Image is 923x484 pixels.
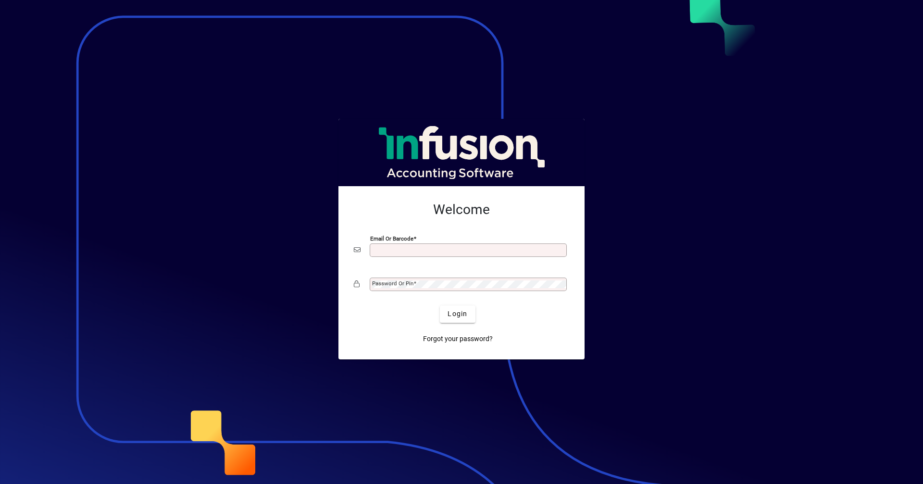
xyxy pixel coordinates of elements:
[419,331,497,348] a: Forgot your password?
[440,306,475,323] button: Login
[370,235,413,242] mat-label: Email or Barcode
[354,202,569,218] h2: Welcome
[448,309,467,319] span: Login
[423,334,493,344] span: Forgot your password?
[372,280,413,287] mat-label: Password or Pin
